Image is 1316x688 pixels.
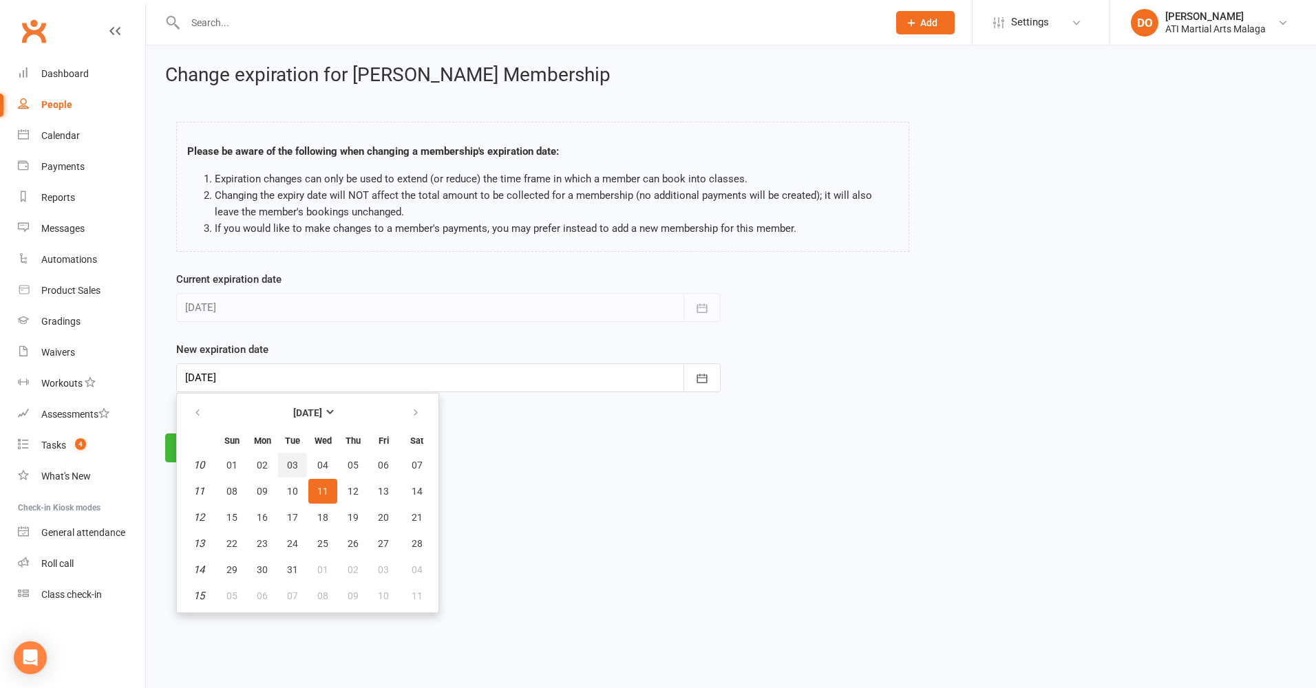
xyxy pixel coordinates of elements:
[317,564,328,575] span: 01
[287,590,298,601] span: 07
[248,531,277,556] button: 23
[257,564,268,575] span: 30
[1011,7,1049,38] span: Settings
[287,486,298,497] span: 10
[226,564,237,575] span: 29
[369,505,398,530] button: 20
[257,486,268,497] span: 09
[369,479,398,504] button: 13
[348,512,359,523] span: 19
[18,399,145,430] a: Assessments
[165,65,1297,86] h2: Change expiration for [PERSON_NAME] Membership
[18,182,145,213] a: Reports
[193,459,204,471] em: 10
[339,583,368,608] button: 09
[412,486,423,497] span: 14
[1131,9,1158,36] div: DO
[308,479,337,504] button: 11
[308,453,337,477] button: 04
[257,460,268,471] span: 02
[920,17,937,28] span: Add
[278,505,307,530] button: 17
[217,557,246,582] button: 29
[18,275,145,306] a: Product Sales
[287,512,298,523] span: 17
[257,538,268,549] span: 23
[14,641,47,674] div: Open Intercom Messenger
[18,517,145,548] a: General attendance kiosk mode
[226,512,237,523] span: 15
[339,479,368,504] button: 12
[412,564,423,575] span: 04
[287,538,298,549] span: 24
[18,58,145,89] a: Dashboard
[41,589,102,600] div: Class check-in
[41,68,89,79] div: Dashboard
[41,440,66,451] div: Tasks
[41,254,97,265] div: Automations
[339,453,368,477] button: 05
[187,145,559,158] strong: Please be aware of the following when changing a membership's expiration date:
[399,531,434,556] button: 28
[18,151,145,182] a: Payments
[18,306,145,337] a: Gradings
[18,461,145,492] a: What's New
[410,436,423,446] small: Saturday
[18,89,145,120] a: People
[18,548,145,579] a: Roll call
[217,505,246,530] button: 15
[412,590,423,601] span: 11
[346,436,361,446] small: Thursday
[41,347,75,358] div: Waivers
[412,538,423,549] span: 28
[224,436,240,446] small: Sunday
[348,590,359,601] span: 09
[217,479,246,504] button: 08
[193,590,204,602] em: 15
[18,337,145,368] a: Waivers
[41,558,74,569] div: Roll call
[339,557,368,582] button: 02
[378,486,389,497] span: 13
[193,563,204,576] em: 14
[254,436,271,446] small: Monday
[226,486,237,497] span: 08
[176,271,282,288] label: Current expiration date
[18,430,145,461] a: Tasks 4
[378,512,389,523] span: 20
[217,531,246,556] button: 22
[378,590,389,601] span: 10
[41,409,109,420] div: Assessments
[1165,10,1266,23] div: [PERSON_NAME]
[41,285,100,296] div: Product Sales
[18,368,145,399] a: Workouts
[315,436,332,446] small: Wednesday
[248,583,277,608] button: 06
[378,460,389,471] span: 06
[399,453,434,477] button: 07
[896,11,955,34] button: Add
[339,505,368,530] button: 19
[285,436,300,446] small: Tuesday
[412,460,423,471] span: 07
[399,557,434,582] button: 04
[18,244,145,275] a: Automations
[293,407,322,418] strong: [DATE]
[217,583,246,608] button: 05
[308,583,337,608] button: 08
[18,579,145,610] a: Class kiosk mode
[41,223,85,234] div: Messages
[369,583,398,608] button: 10
[348,460,359,471] span: 05
[308,557,337,582] button: 01
[226,460,237,471] span: 01
[317,512,328,523] span: 18
[165,433,230,462] button: Save
[176,341,268,358] label: New expiration date
[41,161,85,172] div: Payments
[41,192,75,203] div: Reports
[399,479,434,504] button: 14
[369,531,398,556] button: 27
[339,531,368,556] button: 26
[278,479,307,504] button: 10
